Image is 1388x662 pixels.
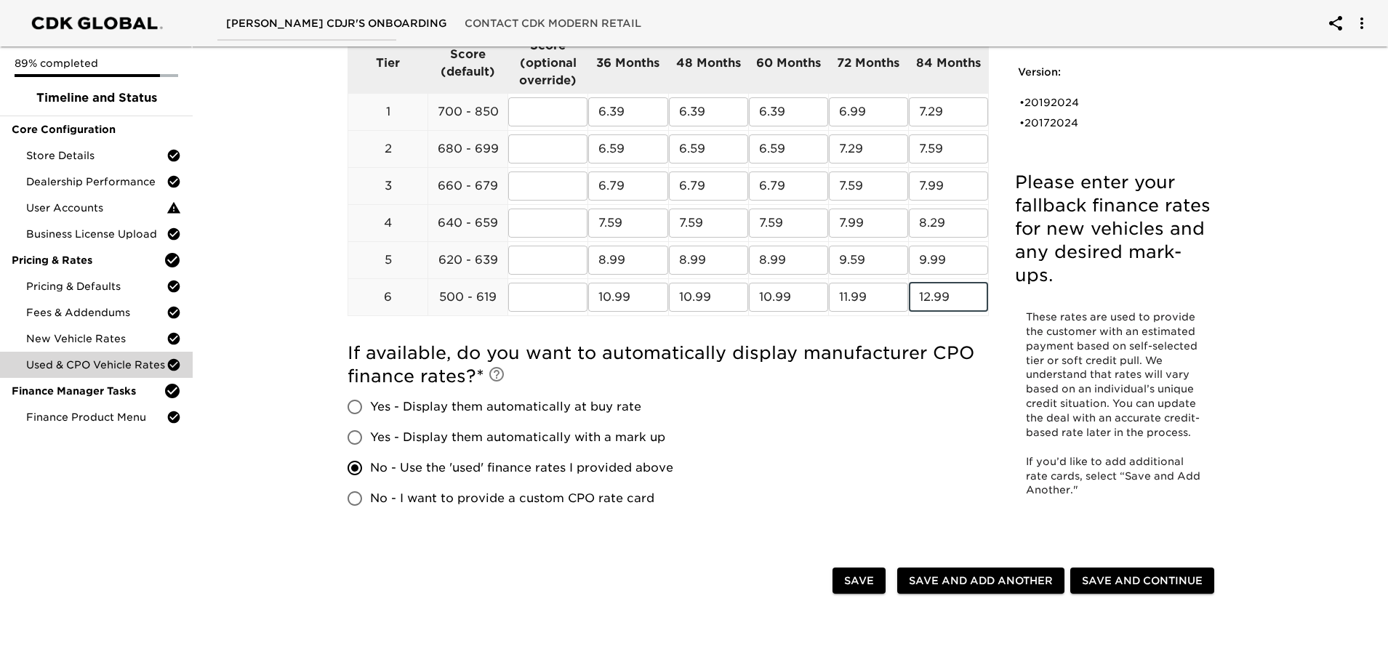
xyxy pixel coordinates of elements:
[508,37,587,89] p: Score (optional override)
[428,288,508,306] p: 500 - 619
[26,410,167,424] span: Finance Product Menu
[1018,92,1208,113] div: •20192024
[909,572,1053,590] span: Save and Add Another
[370,459,673,477] span: No - Use the 'used' finance rates I provided above
[1070,568,1214,594] button: Save and Continue
[15,56,178,70] p: 89% completed
[428,177,508,195] p: 660 - 679
[370,490,654,507] span: No - I want to provide a custom CPO rate card
[348,177,428,195] p: 3
[12,384,164,398] span: Finance Manager Tasks
[1026,456,1203,496] span: If you’d like to add additional rate cards, select “Save and Add Another."
[226,15,447,33] span: [PERSON_NAME] CDJR's Onboarding
[348,140,428,158] p: 2
[26,279,167,294] span: Pricing & Defaults
[833,568,886,594] button: Save
[669,55,748,72] p: 48 Months
[348,214,428,232] p: 4
[12,122,181,137] span: Core Configuration
[348,55,428,72] p: Tier
[844,572,874,590] span: Save
[1019,116,1187,130] div: • 20172024
[348,288,428,306] p: 6
[1318,6,1353,41] button: account of current user
[428,140,508,158] p: 680 - 699
[1018,113,1208,133] div: •20172024
[829,55,908,72] p: 72 Months
[26,227,167,241] span: Business License Upload
[12,253,164,267] span: Pricing & Rates
[348,342,989,388] h5: If available, do you want to automatically display manufacturer CPO finance rates?
[1082,572,1203,590] span: Save and Continue
[465,15,641,33] span: Contact CDK Modern Retail
[348,103,428,121] p: 1
[26,148,167,163] span: Store Details
[370,398,641,416] span: Yes - Display them automatically at buy rate
[1026,311,1200,438] span: These rates are used to provide the customer with an estimated payment based on self-selected tie...
[909,55,988,72] p: 84 Months
[897,568,1064,594] button: Save and Add Another
[428,214,508,232] p: 640 - 659
[749,55,828,72] p: 60 Months
[1019,95,1187,110] div: • 20192024
[1344,6,1379,41] button: account of current user
[12,89,181,107] span: Timeline and Status
[588,55,667,72] p: 36 Months
[370,429,665,446] span: Yes - Display them automatically with a mark up
[1015,171,1211,287] h5: Please enter your fallback finance rates for new vehicles and any desired mark-ups.
[428,251,508,269] p: 620 - 639
[26,305,167,320] span: Fees & Addendums
[428,46,508,81] p: Score (default)
[26,174,167,189] span: Dealership Performance
[26,331,167,346] span: New Vehicle Rates
[26,358,167,372] span: Used & CPO Vehicle Rates
[26,201,167,215] span: User Accounts
[348,251,428,269] p: 5
[1018,65,1208,81] h6: Version:
[428,103,508,121] p: 700 - 850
